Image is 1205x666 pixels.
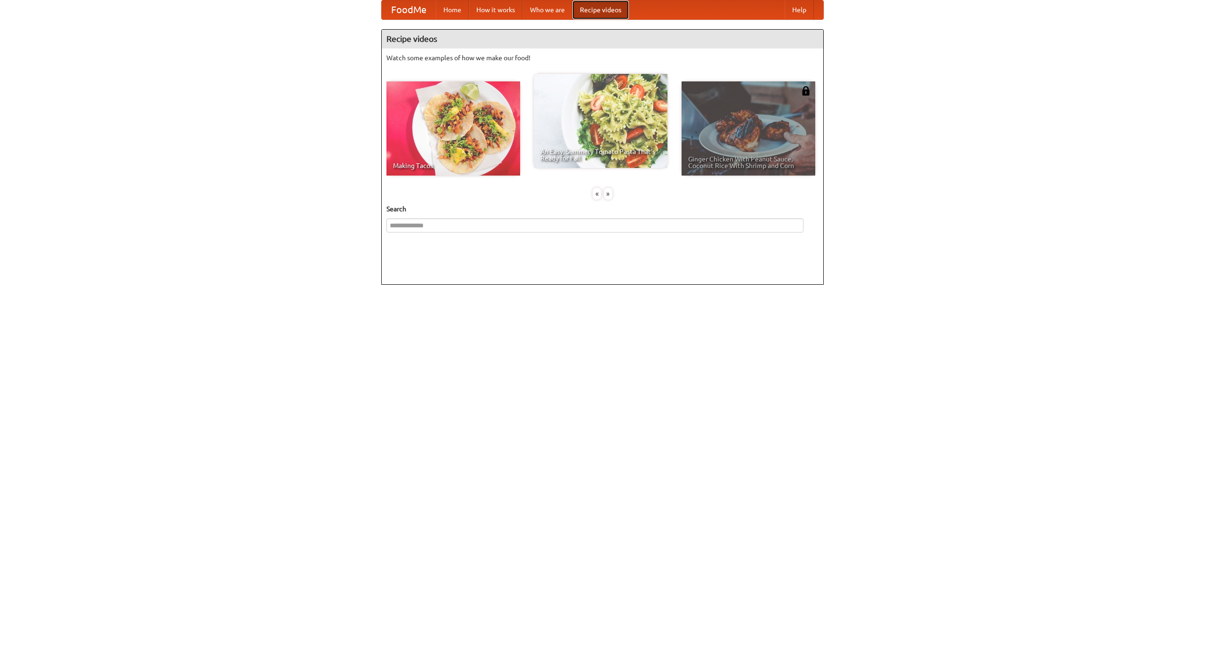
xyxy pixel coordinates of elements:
span: An Easy, Summery Tomato Pasta That's Ready for Fall [540,148,661,161]
a: FoodMe [382,0,436,19]
a: Home [436,0,469,19]
a: Who we are [522,0,572,19]
a: Making Tacos [386,81,520,176]
img: 483408.png [801,86,811,96]
a: How it works [469,0,522,19]
div: « [593,188,601,200]
h5: Search [386,204,819,214]
p: Watch some examples of how we make our food! [386,53,819,63]
a: Help [785,0,814,19]
div: » [604,188,612,200]
span: Making Tacos [393,162,514,169]
h4: Recipe videos [382,30,823,48]
a: Recipe videos [572,0,629,19]
a: An Easy, Summery Tomato Pasta That's Ready for Fall [534,74,667,168]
